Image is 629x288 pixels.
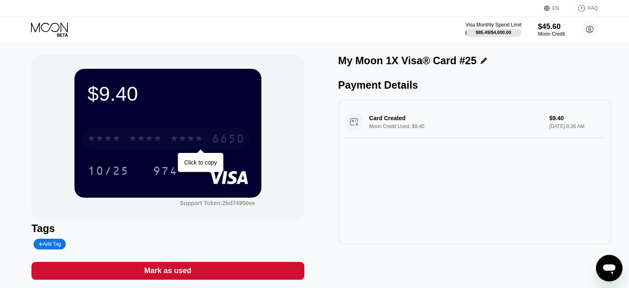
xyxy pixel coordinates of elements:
[544,4,569,12] div: EN
[153,165,178,179] div: 974
[144,266,191,276] div: Mark as used
[180,200,255,206] div: Support Token:2bd74950ee
[33,239,66,249] div: Add Tag
[476,30,511,35] div: $85.49 / $4,000.00
[31,223,304,235] div: Tags
[180,200,255,206] div: Support Token: 2bd74950ee
[147,160,184,181] div: 974
[81,160,135,181] div: 10/25
[569,4,598,12] div: FAQ
[212,133,245,146] div: 6650
[88,82,248,105] div: $9.40
[596,255,622,281] iframe: Button to launch messaging window
[88,165,129,179] div: 10/25
[31,262,304,280] div: Mark as used
[538,22,565,31] div: $45.60
[338,55,477,67] div: My Moon 1X Visa® Card #25
[552,5,560,11] div: EN
[588,5,598,11] div: FAQ
[538,31,565,37] div: Moon Credit
[184,159,217,166] div: Click to copy
[538,22,565,37] div: $45.60Moon Credit
[38,241,61,247] div: Add Tag
[465,22,521,37] div: Visa Monthly Spend Limit$85.49/$4,000.00
[465,22,521,28] div: Visa Monthly Spend Limit
[338,79,611,91] div: Payment Details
